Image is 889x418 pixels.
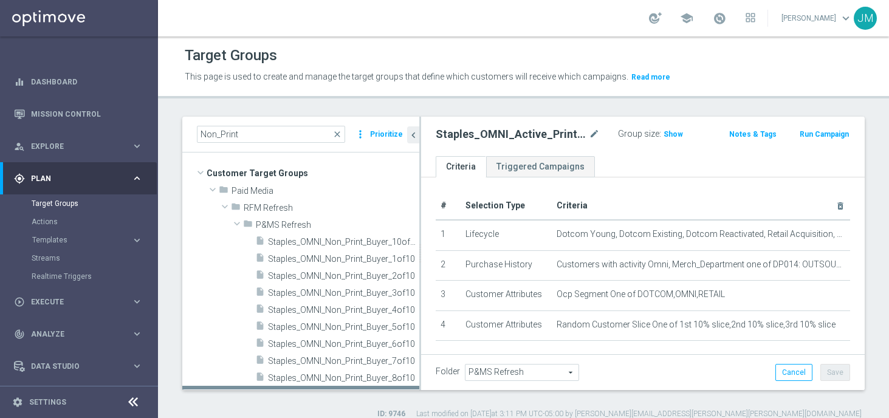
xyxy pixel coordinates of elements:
button: Prioritize [368,126,405,143]
div: Explore [14,141,131,152]
a: Triggered Campaigns [486,156,595,177]
span: Analyze [31,331,131,338]
span: Staples_OMNI_Non_Print_Buyer_8of10 [268,373,419,383]
div: person_search Explore keyboard_arrow_right [13,142,143,151]
span: This page is used to create and manage the target groups that define which customers will receive... [185,72,628,81]
div: Optibot [14,382,143,414]
td: 2 [436,250,461,281]
div: Realtime Triggers [32,267,157,286]
i: insert_drive_file [255,304,265,318]
button: Cancel [775,364,812,381]
i: insert_drive_file [255,287,265,301]
span: Show [664,130,683,139]
i: keyboard_arrow_right [131,235,143,246]
i: insert_drive_file [255,355,265,369]
i: track_changes [14,329,25,340]
button: track_changes Analyze keyboard_arrow_right [13,329,143,339]
span: Plan [31,175,131,182]
div: Dashboard [14,66,143,98]
span: Paid Media [232,186,419,196]
button: chevron_left [407,126,419,143]
i: person_search [14,141,25,152]
div: JM [854,7,877,30]
td: Customer Attributes [461,310,552,341]
i: insert_drive_file [255,321,265,335]
button: Save [820,364,850,381]
div: Templates [32,231,157,249]
span: Customer Target Groups [207,165,419,182]
i: keyboard_arrow_right [131,173,143,184]
a: Mission Control [31,98,143,130]
i: keyboard_arrow_right [131,360,143,372]
i: play_circle_outline [14,296,25,307]
span: Staples_OMNI_Non_Print_Buyer_5of10 [268,322,419,332]
span: Customers with activity Omni, Merch_Department one of DP014: OUTSOURCE PRINT&MARKETING,DP027: INK... [557,259,845,270]
button: Run Campaign [798,128,850,141]
a: Settings [29,399,66,406]
button: gps_fixed Plan keyboard_arrow_right [13,174,143,183]
i: chevron_left [408,129,419,141]
i: delete_forever [836,201,845,211]
th: # [436,192,461,220]
a: [PERSON_NAME]keyboard_arrow_down [780,9,854,27]
i: folder [243,219,253,233]
span: Staples_OMNI_Non_Print_Buyer_6of10 [268,339,419,349]
i: mode_edit [589,127,600,142]
label: Group size [618,129,659,139]
button: equalizer Dashboard [13,77,143,87]
a: Criteria [436,156,486,177]
i: more_vert [354,126,366,143]
div: Execute [14,296,131,307]
i: keyboard_arrow_right [131,296,143,307]
span: Staples_OMNI_Non_Print_Buyer_3of10 [268,288,419,298]
button: play_circle_outline Execute keyboard_arrow_right [13,297,143,307]
h1: Target Groups [185,47,277,64]
i: insert_drive_file [255,236,265,250]
input: Quick find group or folder [197,126,345,143]
span: Random Customer Slice One of 1st 10% slice,2nd 10% slice,3rd 10% slice [557,320,836,330]
i: insert_drive_file [255,270,265,284]
span: Staples_OMNI_Non_Print_Buyer_10of10 [268,237,419,247]
a: Actions [32,217,126,227]
button: Data Studio keyboard_arrow_right [13,361,143,371]
span: Criteria [557,200,588,210]
i: settings [12,397,23,408]
th: Selection Type [461,192,552,220]
div: Mission Control [14,98,143,130]
a: Target Groups [32,199,126,208]
span: Data Studio [31,363,131,370]
span: Staples_OMNI_Non_Print_Buyer_2of10 [268,271,419,281]
div: Actions [32,213,157,231]
a: Dashboard [31,66,143,98]
a: Realtime Triggers [32,272,126,281]
a: Optibot [31,382,127,414]
span: Staples_OMNI_Non_Print_Buyer_7of10 [268,356,419,366]
i: folder [231,202,241,216]
span: keyboard_arrow_down [839,12,853,25]
span: Ocp Segment One of DOTCOM,OMNI,RETAIL [557,289,725,300]
i: insert_drive_file [255,253,265,267]
span: Explore [31,143,131,150]
span: school [680,12,693,25]
td: Purchase History [461,250,552,281]
h2: Staples_OMNI_Active_Print_Buyer_1of4 [436,127,586,142]
button: Notes & Tags [728,128,778,141]
div: Target Groups [32,194,157,213]
i: keyboard_arrow_right [131,328,143,340]
td: 4 [436,310,461,341]
div: Streams [32,249,157,267]
span: close [332,129,342,139]
i: folder [219,185,228,199]
i: insert_drive_file [255,372,265,386]
span: Templates [32,236,119,244]
button: Read more [630,70,671,84]
span: Dotcom Young, Dotcom Existing, Dotcom Reactivated, Retail Acquisition, Retail Existing, Retail Re... [557,229,845,239]
label: : [659,129,661,139]
div: Data Studio [14,361,131,372]
div: Analyze [14,329,131,340]
span: Staples_OMNI_Non_Print_Buyer_1of10 [268,254,419,264]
